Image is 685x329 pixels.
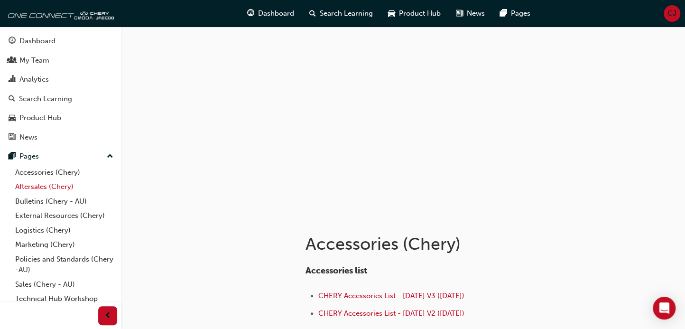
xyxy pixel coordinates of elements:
[9,56,16,65] span: people-icon
[4,32,117,50] a: Dashboard
[305,234,613,254] h1: Accessories (Chery)
[399,8,441,19] span: Product Hub
[467,8,485,19] span: News
[4,71,117,88] a: Analytics
[19,74,49,85] div: Analytics
[448,4,492,23] a: news-iconNews
[258,8,294,19] span: Dashboard
[456,8,463,19] span: news-icon
[380,4,448,23] a: car-iconProduct Hub
[9,75,16,84] span: chart-icon
[19,55,49,66] div: My Team
[9,152,16,161] span: pages-icon
[388,8,395,19] span: car-icon
[318,309,464,318] a: CHERY Accessories List - [DATE] V2 ([DATE])
[107,150,113,163] span: up-icon
[104,310,111,322] span: prev-icon
[305,265,367,276] span: Accessories list
[247,8,254,19] span: guage-icon
[4,129,117,146] a: News
[302,4,380,23] a: search-iconSearch Learning
[11,179,117,194] a: Aftersales (Chery)
[4,30,117,148] button: DashboardMy TeamAnalyticsSearch LearningProduct HubNews
[309,8,316,19] span: search-icon
[9,37,16,46] span: guage-icon
[11,277,117,292] a: Sales (Chery - AU)
[4,109,117,127] a: Product Hub
[318,291,464,300] a: CHERY Accessories List - [DATE] V3 ([DATE])
[664,5,680,22] button: CJ
[11,237,117,252] a: Marketing (Chery)
[19,94,72,104] div: Search Learning
[4,90,117,108] a: Search Learning
[11,252,117,277] a: Policies and Standards (Chery -AU)
[11,223,117,238] a: Logistics (Chery)
[11,291,117,317] a: Technical Hub Workshop information
[9,133,16,142] span: news-icon
[4,52,117,69] a: My Team
[9,95,15,103] span: search-icon
[4,148,117,165] button: Pages
[19,36,56,47] div: Dashboard
[11,165,117,180] a: Accessories (Chery)
[320,8,373,19] span: Search Learning
[653,297,676,320] div: Open Intercom Messenger
[19,151,39,162] div: Pages
[11,208,117,223] a: External Resources (Chery)
[9,114,16,122] span: car-icon
[19,132,37,143] div: News
[500,8,507,19] span: pages-icon
[11,194,117,209] a: Bulletins (Chery - AU)
[511,8,530,19] span: Pages
[19,113,61,123] div: Product Hub
[240,4,302,23] a: guage-iconDashboard
[5,4,114,23] img: oneconnect
[667,8,676,19] span: CJ
[492,4,538,23] a: pages-iconPages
